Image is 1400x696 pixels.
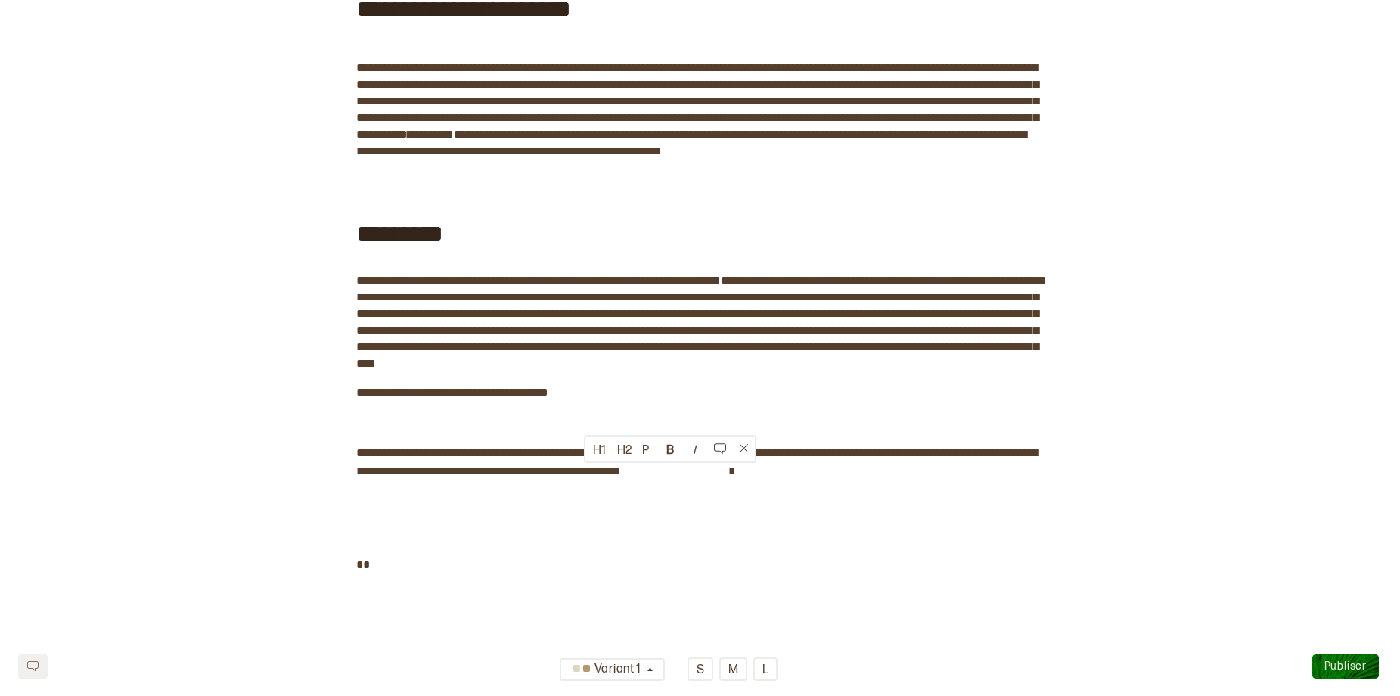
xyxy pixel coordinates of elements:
button: Publiser [1312,654,1379,679]
button: H2 [610,437,634,461]
button: P [634,437,658,461]
button: M [719,657,747,681]
button: I [682,437,706,461]
button: B [658,437,682,461]
div: Variant 1 [569,657,644,682]
button: S [688,657,713,681]
img: A chat bubble [714,442,726,454]
span: Publiser [1324,660,1367,673]
button: L [753,657,778,681]
button: H1 [585,437,610,461]
button: Variant 1 [560,658,665,681]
